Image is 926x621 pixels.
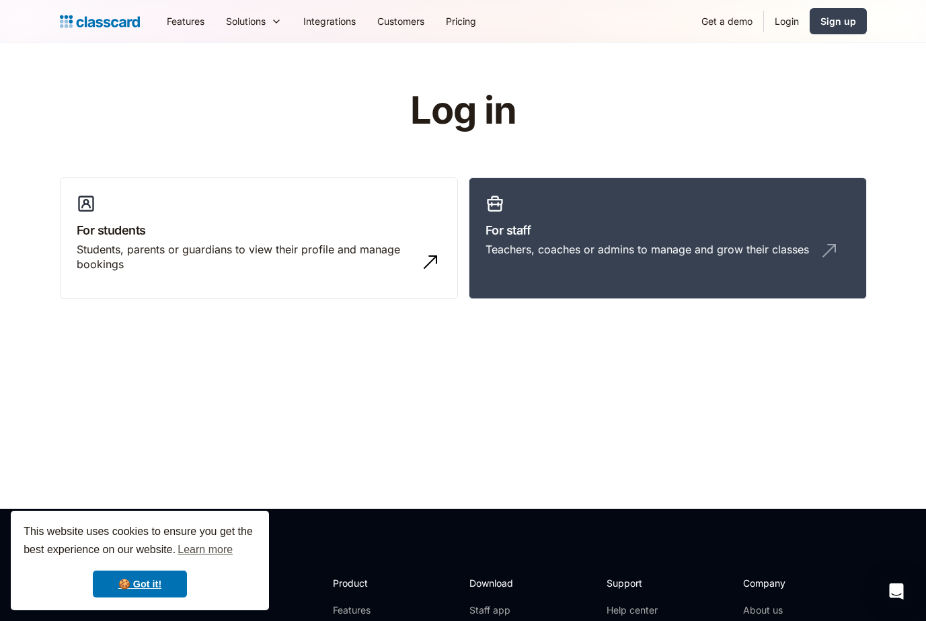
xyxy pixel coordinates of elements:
h1: Log in [249,90,677,132]
a: Pricing [435,6,487,36]
a: Customers [366,6,435,36]
a: Features [156,6,215,36]
a: Staff app [469,604,525,617]
a: Features [333,604,405,617]
a: Get a demo [691,6,763,36]
div: Solutions [226,14,266,28]
span: This website uses cookies to ensure you get the best experience on our website. [24,524,256,560]
a: Integrations [293,6,366,36]
div: Solutions [215,6,293,36]
div: Sign up [820,14,856,28]
h3: For students [77,221,441,239]
a: About us [743,604,833,617]
h2: Company [743,576,833,590]
h2: Support [607,576,661,590]
a: For staffTeachers, coaches or admins to manage and grow their classes [469,177,867,300]
div: Open Intercom Messenger [880,575,913,608]
a: home [60,12,140,31]
h2: Download [469,576,525,590]
div: cookieconsent [11,511,269,610]
a: Sign up [810,8,867,34]
div: Teachers, coaches or admins to manage and grow their classes [486,242,809,257]
a: dismiss cookie message [93,571,187,597]
h3: For staff [486,221,850,239]
a: For studentsStudents, parents or guardians to view their profile and manage bookings [60,177,458,300]
a: Login [764,6,810,36]
a: Help center [607,604,661,617]
div: Students, parents or guardians to view their profile and manage bookings [77,242,414,272]
a: learn more about cookies [176,540,235,560]
h2: Product [333,576,405,590]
